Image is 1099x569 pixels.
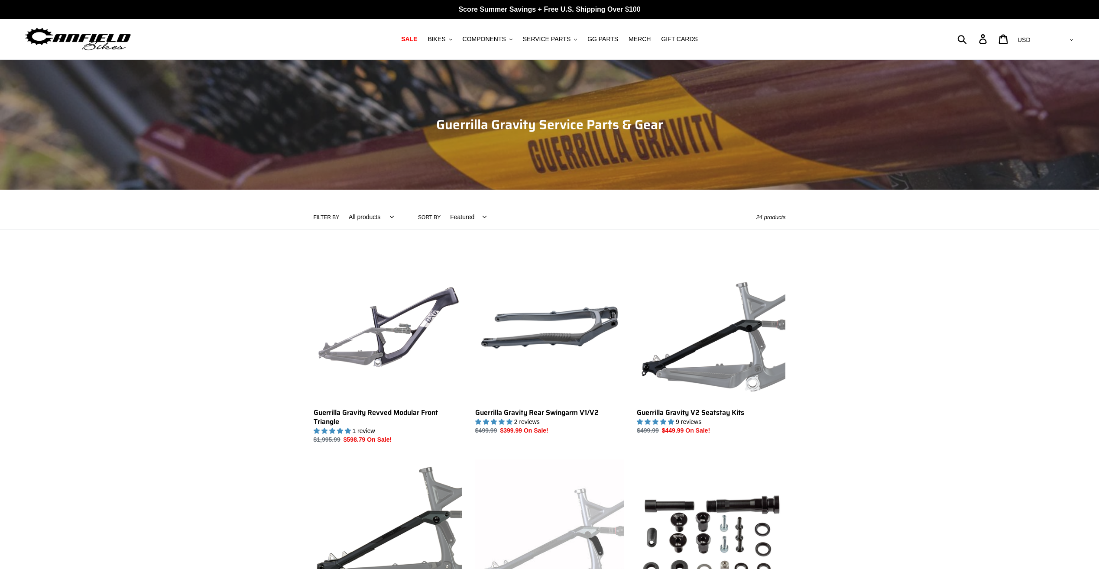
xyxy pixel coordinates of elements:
a: GIFT CARDS [657,33,702,45]
span: MERCH [629,36,651,43]
span: 24 products [756,214,786,220]
span: SERVICE PARTS [523,36,571,43]
img: Canfield Bikes [24,26,132,53]
span: GIFT CARDS [661,36,698,43]
span: Guerrilla Gravity Service Parts & Gear [436,114,663,135]
label: Filter by [314,213,340,221]
span: GG PARTS [587,36,618,43]
span: COMPONENTS [463,36,506,43]
a: MERCH [624,33,655,45]
span: BIKES [428,36,445,43]
button: SERVICE PARTS [519,33,581,45]
button: COMPONENTS [458,33,517,45]
input: Search [962,29,984,48]
span: SALE [401,36,417,43]
label: Sort by [418,213,441,221]
a: GG PARTS [583,33,622,45]
a: SALE [397,33,421,45]
button: BIKES [423,33,456,45]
